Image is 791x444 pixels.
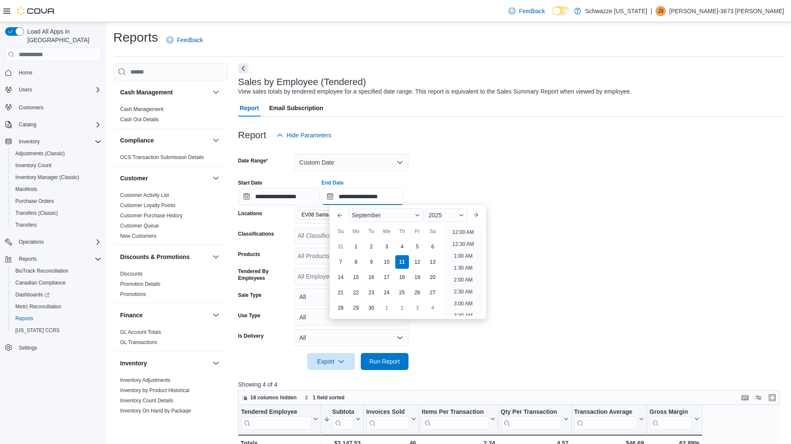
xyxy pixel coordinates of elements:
a: Feedback [163,31,206,48]
span: Discounts [120,270,143,277]
span: Inventory Count [12,160,101,171]
div: Qty Per Transaction [500,408,561,416]
button: Finance [211,310,221,320]
a: Settings [15,343,40,353]
div: Transaction Average [574,408,637,430]
span: Cash Management [120,106,163,113]
div: day-3 [380,240,394,253]
li: 3:00 AM [450,299,476,309]
div: Transaction Average [574,408,637,416]
div: day-1 [349,240,363,253]
div: day-29 [349,301,363,315]
h3: Customer [120,174,148,182]
span: 18 columns hidden [250,394,297,401]
span: Cash Out Details [120,116,159,123]
li: 1:30 AM [450,263,476,273]
button: Finance [120,311,209,319]
span: Load All Apps in [GEOGRAPHIC_DATA] [24,27,101,44]
span: BioTrack Reconciliation [12,266,101,276]
button: Customers [2,101,105,113]
span: Report [240,100,259,117]
button: 1 field sorted [301,393,348,403]
div: day-7 [334,255,348,269]
div: day-4 [395,240,409,253]
a: Inventory On Hand by Package [120,408,191,414]
a: Promotion Details [120,281,161,287]
input: Press the down key to open a popover containing a calendar. [238,188,320,205]
div: day-8 [349,255,363,269]
span: Home [15,67,101,78]
div: day-20 [426,270,440,284]
li: 2:00 AM [450,275,476,285]
div: Subtotal [332,408,354,430]
p: [PERSON_NAME]-3673 [PERSON_NAME] [669,6,784,16]
button: Next month [469,208,483,222]
div: day-11 [395,255,409,269]
span: GL Transactions [120,339,157,346]
button: Transaction Average [574,408,644,430]
span: Adjustments (Classic) [12,148,101,159]
button: Keyboard shortcuts [740,393,750,403]
span: EV08 Santa Fe [302,211,336,219]
button: Inventory [2,136,105,148]
div: Tendered Employee [241,408,311,416]
button: Compliance [211,135,221,145]
a: Customer Activity List [120,192,169,198]
div: day-19 [411,270,424,284]
div: day-27 [426,286,440,299]
a: Metrc Reconciliation [12,302,65,312]
a: Inventory Manager (Classic) [12,172,83,182]
span: Reports [19,256,37,262]
button: Transfers [9,219,105,231]
div: day-23 [365,286,378,299]
span: Inventory On Hand by Package [120,407,191,414]
a: Customers [15,102,47,113]
div: Invoices Sold [366,408,409,430]
span: Feedback [519,7,545,15]
h3: Inventory [120,359,147,367]
div: Items Per Transaction [422,408,489,430]
span: Inventory by Product Historical [120,387,190,394]
button: Operations [15,237,47,247]
div: Su [334,225,348,238]
span: Reports [15,254,101,264]
a: Canadian Compliance [12,278,69,288]
span: Dashboards [15,291,49,298]
button: Reports [2,253,105,265]
div: Button. Open the year selector. 2025 is currently selected. [425,208,467,222]
button: Adjustments (Classic) [9,148,105,159]
label: Is Delivery [238,333,264,339]
li: 12:30 AM [449,239,477,249]
a: Discounts [120,271,143,277]
span: Transfers (Classic) [15,210,58,216]
a: Home [15,68,36,78]
li: 12:00 AM [449,227,477,237]
span: Operations [19,239,44,245]
div: day-21 [334,286,348,299]
span: Hide Parameters [287,131,331,139]
button: Display options [754,393,764,403]
h3: Discounts & Promotions [120,253,190,261]
button: Invoices Sold [366,408,416,430]
a: Inventory Count Details [120,398,173,404]
span: Customers [19,104,43,111]
label: Tendered By Employees [238,268,291,282]
button: 18 columns hidden [239,393,300,403]
button: BioTrack Reconciliation [9,265,105,277]
div: We [380,225,394,238]
span: Home [19,69,32,76]
span: Inventory Count [15,162,52,169]
span: Customer Loyalty Points [120,202,175,209]
span: Reports [12,313,101,324]
button: Users [15,85,35,95]
input: Dark Mode [552,6,570,15]
button: Gross Margin [650,408,699,430]
label: Locations [238,210,262,217]
button: Inventory Count [9,159,105,171]
span: Promotion Details [120,281,161,287]
span: Inventory Manager (Classic) [12,172,101,182]
li: 1:00 AM [450,251,476,261]
button: Settings [2,342,105,354]
div: day-14 [334,270,348,284]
